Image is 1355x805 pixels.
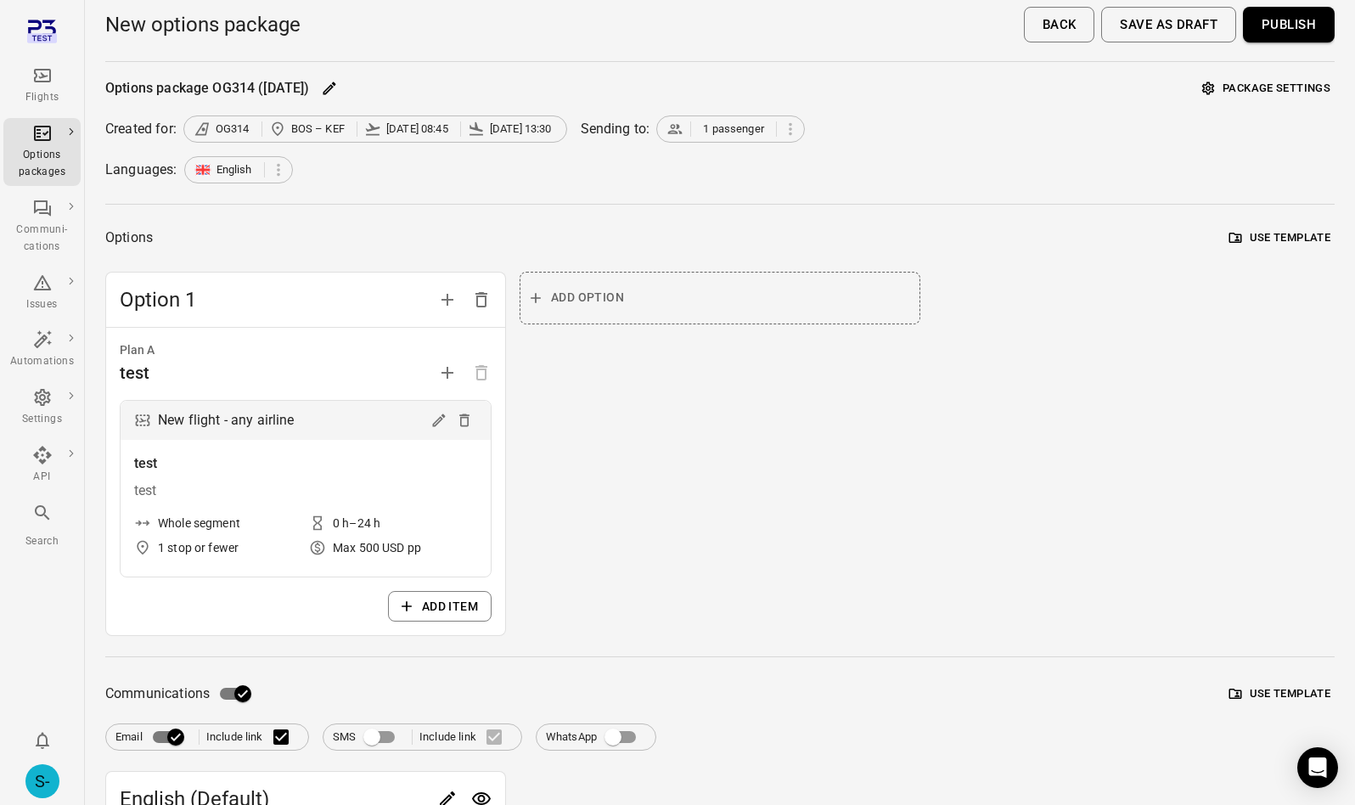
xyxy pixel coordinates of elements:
div: S- [25,764,59,798]
span: Delete option [464,290,498,307]
label: Include link [419,719,512,755]
span: Add option [430,290,464,307]
a: Settings [3,382,81,433]
div: Options packages [10,147,74,181]
div: Automations [10,353,74,370]
button: Add option [430,283,464,317]
span: OG314 [216,121,250,138]
div: Settings [10,411,74,428]
label: Include link [206,719,299,755]
div: test [134,481,477,501]
span: 1 passenger [703,121,764,138]
div: Search [10,533,74,550]
button: Publish [1243,7,1335,42]
span: [DATE] 08:45 [386,121,448,138]
button: Search [3,498,81,554]
label: WhatsApp [546,721,646,753]
div: Languages: [105,160,177,180]
a: Options packages [3,118,81,186]
div: Created for: [105,119,177,139]
span: BOS – KEF [291,121,345,138]
a: Flights [3,60,81,111]
a: Automations [3,324,81,375]
span: [DATE] 13:30 [490,121,552,138]
label: Email [115,721,192,753]
a: API [3,440,81,491]
div: test [134,453,477,474]
div: 1 passenger [656,115,805,143]
button: Use template [1225,681,1335,707]
label: SMS [333,721,405,753]
button: Use template [1225,225,1335,251]
div: API [10,469,74,486]
a: Communi-cations [3,193,81,261]
button: Edit [317,76,342,101]
div: 1 stop or fewer [158,539,239,556]
div: Options package OG314 ([DATE]) [105,78,310,99]
button: Package settings [1198,76,1335,102]
button: Notifications [25,723,59,757]
h1: New options package [105,11,301,38]
span: English [216,161,252,178]
div: English [184,156,293,183]
button: Delete [452,408,477,433]
span: Options need to have at least one plan [464,364,498,380]
button: Sólberg - Mjoll Airways [19,757,66,805]
div: Open Intercom Messenger [1297,747,1338,788]
button: Back [1024,7,1095,42]
button: Add plan [430,356,464,390]
div: test [120,359,150,386]
a: Issues [3,267,81,318]
div: Max 500 USD pp [333,539,421,556]
div: Sending to: [581,119,650,139]
span: Add plan [430,364,464,380]
div: Whole segment [158,515,240,532]
div: New flight - any airline [158,408,295,432]
button: Delete option [464,283,498,317]
span: Communications [105,682,210,706]
div: Issues [10,296,74,313]
button: Add item [388,591,492,622]
button: Save as draft [1101,7,1236,42]
span: Add option [551,287,624,308]
div: Options [105,226,153,250]
div: Flights [10,89,74,106]
span: Option 1 [120,286,430,313]
button: Edit [426,408,452,433]
div: Plan A [120,341,492,360]
div: Communi-cations [10,222,74,256]
div: 0 h–24 h [333,515,380,532]
button: Add option [520,272,920,324]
